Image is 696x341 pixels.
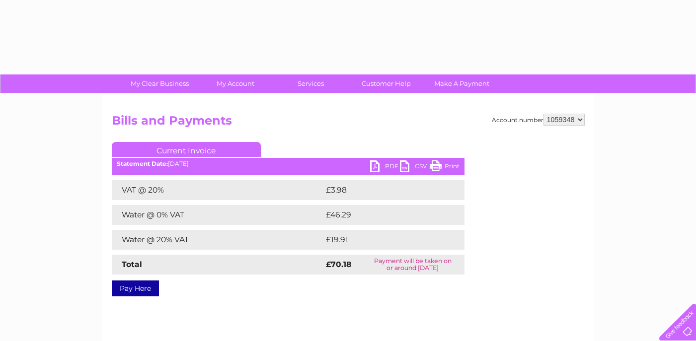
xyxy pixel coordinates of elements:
[492,114,585,126] div: Account number
[112,205,323,225] td: Water @ 0% VAT
[122,260,142,269] strong: Total
[112,114,585,133] h2: Bills and Payments
[326,260,351,269] strong: £70.18
[400,160,430,175] a: CSV
[112,142,261,157] a: Current Invoice
[194,74,276,93] a: My Account
[112,230,323,250] td: Water @ 20% VAT
[112,180,323,200] td: VAT @ 20%
[361,255,464,274] td: Payment will be taken on or around [DATE]
[345,74,427,93] a: Customer Help
[370,160,400,175] a: PDF
[112,160,464,167] div: [DATE]
[421,74,503,93] a: Make A Payment
[430,160,460,175] a: Print
[323,205,445,225] td: £46.29
[119,74,201,93] a: My Clear Business
[270,74,352,93] a: Services
[323,180,442,200] td: £3.98
[117,160,168,167] b: Statement Date:
[112,280,159,296] a: Pay Here
[323,230,443,250] td: £19.91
